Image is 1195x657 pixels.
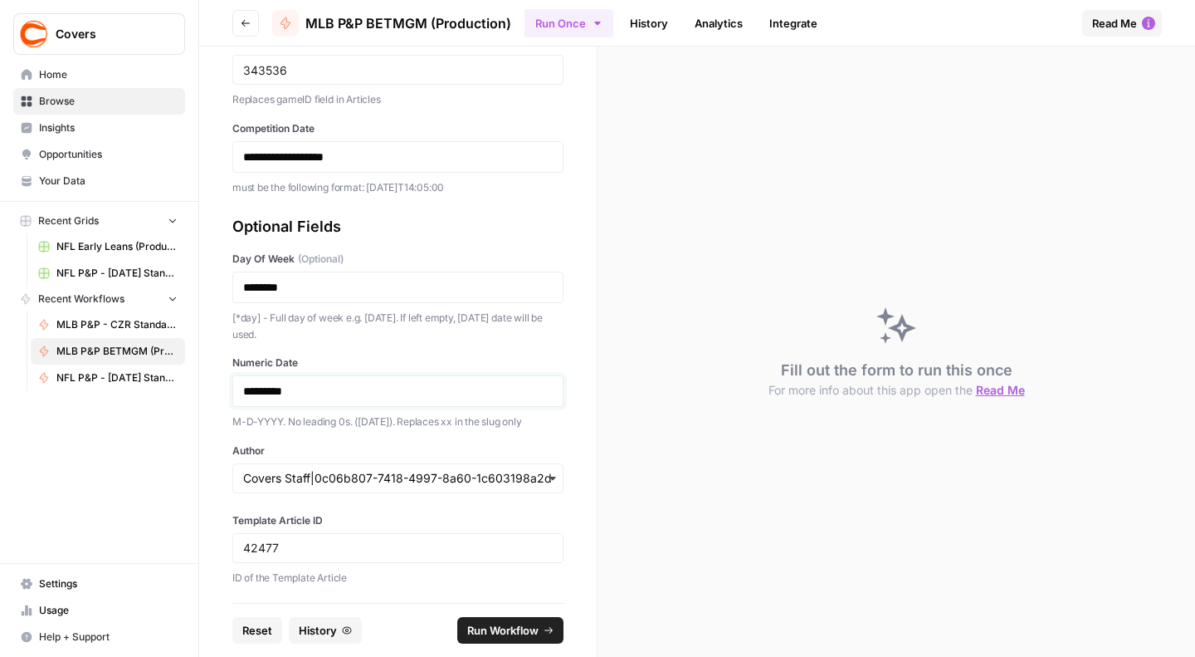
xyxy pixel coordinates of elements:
p: [*day] - Full day of week e.g. [DATE]. If left empty, [DATE] date will be used. [232,310,563,342]
img: Covers Logo [19,19,49,49]
span: MLB P&P - CZR Standard (Production) [56,317,178,332]
a: Opportunities [13,141,185,168]
div: Fill out the form to run this once [768,359,1025,399]
button: Run Once [524,9,613,37]
a: History [620,10,678,37]
a: Integrate [759,10,827,37]
a: MLB P&P BETMGM (Production) [31,338,185,365]
label: Day Of Week [232,252,563,267]
button: Read Me [1082,10,1162,37]
input: Covers Staff|0c06b807-7418-4997-8a60-1c603198a2db [243,470,553,487]
span: Settings [39,576,178,591]
a: NFL P&P - [DATE] Standard (Production) [31,365,185,391]
p: must be the following format: [DATE]T14:05:00 [232,179,563,196]
span: Opportunities [39,147,178,162]
button: Recent Workflows [13,287,185,311]
a: NFL P&P - [DATE] Standard (Production) Grid [31,260,185,287]
a: Usage [13,597,185,624]
span: Insights [39,120,178,135]
span: Recent Grids [38,213,99,228]
a: NFL Early Leans (Production) Grid [31,233,185,260]
button: Recent Grids [13,208,185,233]
button: For more info about this app open the Read Me [768,382,1025,399]
button: Help + Support [13,624,185,650]
a: Your Data [13,168,185,194]
a: MLB P&P - CZR Standard (Production) [31,311,185,338]
span: NFL P&P - [DATE] Standard (Production) Grid [56,266,178,281]
span: Run Workflow [467,622,539,639]
a: Browse [13,88,185,115]
span: Usage [39,603,178,618]
label: Author [232,444,563,458]
button: Workspace: Covers [13,13,185,55]
button: Run Workflow [457,617,563,644]
a: Home [13,61,185,88]
span: Read Me [1092,15,1137,32]
span: Browse [39,94,178,109]
a: Insights [13,115,185,141]
a: Analytics [685,10,753,37]
a: Settings [13,571,185,597]
span: Help + Support [39,630,178,645]
button: History [289,617,362,644]
input: 42477 [243,541,553,556]
p: Replaces gameID field in Articles [232,91,563,108]
span: (Optional) [298,252,344,267]
span: MLB P&P BETMGM (Production) [305,13,511,33]
span: MLB P&P BETMGM (Production) [56,344,178,359]
span: History [299,622,337,639]
span: Covers [56,26,156,42]
a: MLB P&P BETMGM (Production) [272,10,511,37]
span: Read Me [976,383,1025,397]
label: Competition Date [232,121,563,136]
p: ID of the Template Article [232,570,563,586]
label: Template Article ID [232,513,563,528]
button: Reset [232,617,282,644]
span: NFL Early Leans (Production) Grid [56,239,178,254]
span: NFL P&P - [DATE] Standard (Production) [56,370,178,385]
p: M-D-YYYY. No leading 0s. ([DATE]). Replaces xx in the slug only [232,414,563,430]
div: Optional Fields [232,215,563,238]
span: Reset [242,622,272,639]
span: Your Data [39,174,178,189]
span: Recent Workflows [38,292,124,306]
label: Numeric Date [232,355,563,370]
span: Home [39,67,178,82]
